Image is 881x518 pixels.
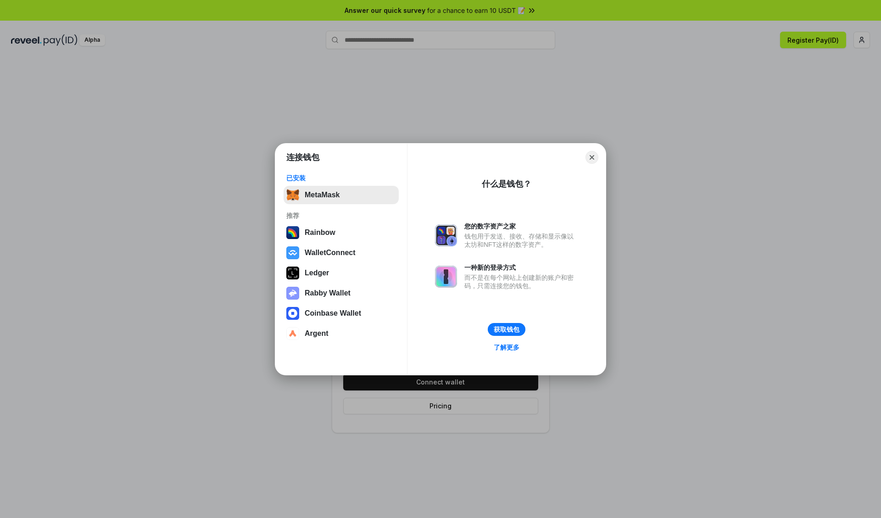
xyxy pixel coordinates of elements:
[464,263,578,272] div: 一种新的登录方式
[464,273,578,290] div: 而不是在每个网站上创建新的账户和密码，只需连接您的钱包。
[286,327,299,340] img: svg+xml,%3Csvg%20width%3D%2228%22%20height%3D%2228%22%20viewBox%3D%220%200%2028%2028%22%20fill%3D...
[286,212,396,220] div: 推荐
[286,267,299,279] img: svg+xml,%3Csvg%20xmlns%3D%22http%3A%2F%2Fwww.w3.org%2F2000%2Fsvg%22%20width%3D%2228%22%20height%3...
[286,307,299,320] img: svg+xml,%3Csvg%20width%3D%2228%22%20height%3D%2228%22%20viewBox%3D%220%200%2028%2028%22%20fill%3D...
[286,152,319,163] h1: 连接钱包
[286,189,299,201] img: svg+xml,%3Csvg%20fill%3D%22none%22%20height%3D%2233%22%20viewBox%3D%220%200%2035%2033%22%20width%...
[464,232,578,249] div: 钱包用于发送、接收、存储和显示像以太坊和NFT这样的数字资产。
[284,284,399,302] button: Rabby Wallet
[305,329,329,338] div: Argent
[488,323,525,336] button: 获取钱包
[284,244,399,262] button: WalletConnect
[494,343,519,351] div: 了解更多
[284,186,399,204] button: MetaMask
[464,222,578,230] div: 您的数字资产之家
[494,325,519,334] div: 获取钱包
[305,249,356,257] div: WalletConnect
[585,151,598,164] button: Close
[286,246,299,259] img: svg+xml,%3Csvg%20width%3D%2228%22%20height%3D%2228%22%20viewBox%3D%220%200%2028%2028%22%20fill%3D...
[435,266,457,288] img: svg+xml,%3Csvg%20xmlns%3D%22http%3A%2F%2Fwww.w3.org%2F2000%2Fsvg%22%20fill%3D%22none%22%20viewBox...
[284,223,399,242] button: Rainbow
[284,324,399,343] button: Argent
[286,174,396,182] div: 已安装
[284,304,399,323] button: Coinbase Wallet
[305,228,335,237] div: Rainbow
[305,191,340,199] div: MetaMask
[305,269,329,277] div: Ledger
[284,264,399,282] button: Ledger
[488,341,525,353] a: 了解更多
[305,289,351,297] div: Rabby Wallet
[305,309,361,317] div: Coinbase Wallet
[286,287,299,300] img: svg+xml,%3Csvg%20xmlns%3D%22http%3A%2F%2Fwww.w3.org%2F2000%2Fsvg%22%20fill%3D%22none%22%20viewBox...
[482,178,531,189] div: 什么是钱包？
[435,224,457,246] img: svg+xml,%3Csvg%20xmlns%3D%22http%3A%2F%2Fwww.w3.org%2F2000%2Fsvg%22%20fill%3D%22none%22%20viewBox...
[286,226,299,239] img: svg+xml,%3Csvg%20width%3D%22120%22%20height%3D%22120%22%20viewBox%3D%220%200%20120%20120%22%20fil...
